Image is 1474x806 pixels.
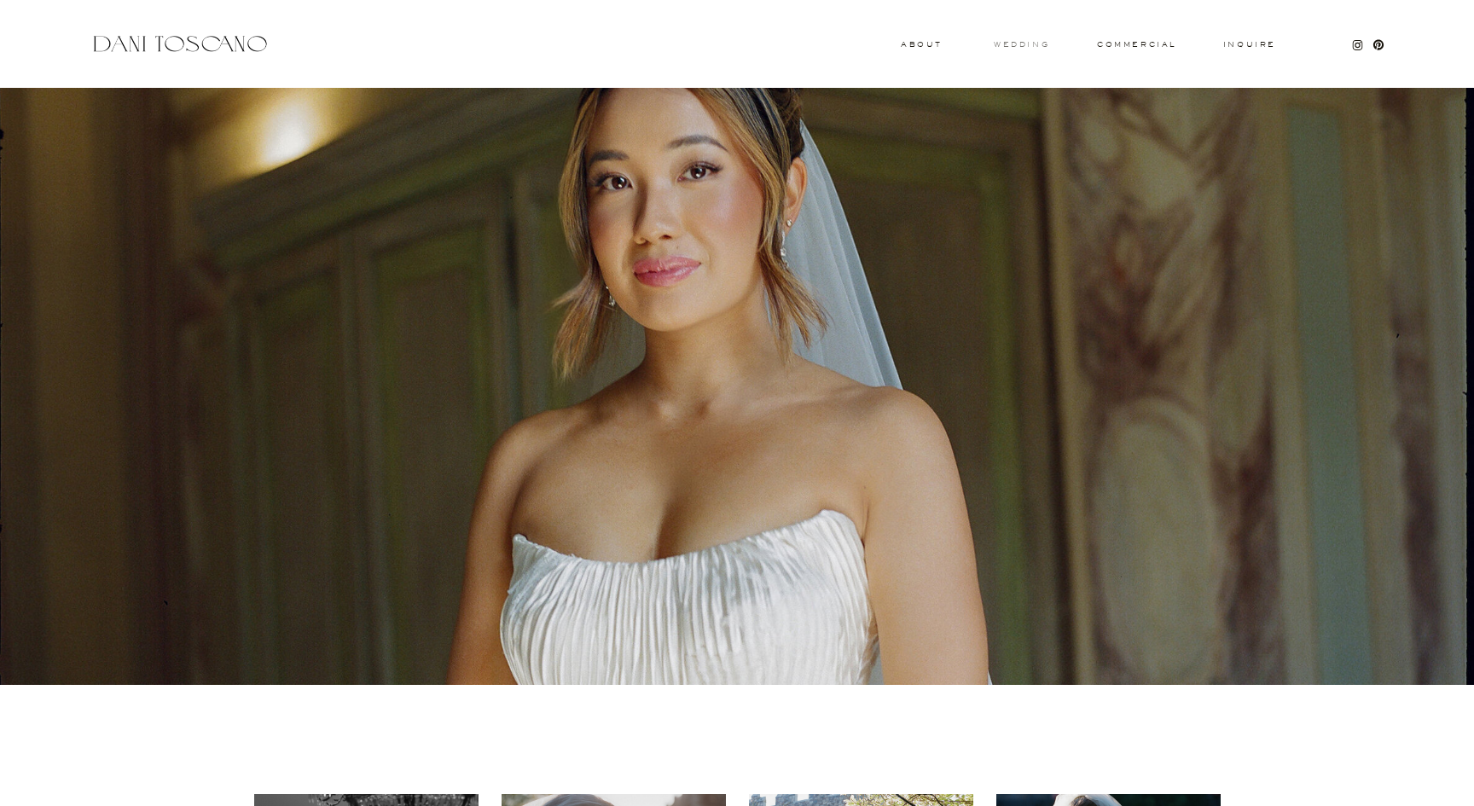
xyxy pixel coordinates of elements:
a: About [901,41,938,47]
a: commercial [1097,41,1175,48]
a: Inquire [1222,41,1277,49]
a: wedding [994,41,1049,47]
